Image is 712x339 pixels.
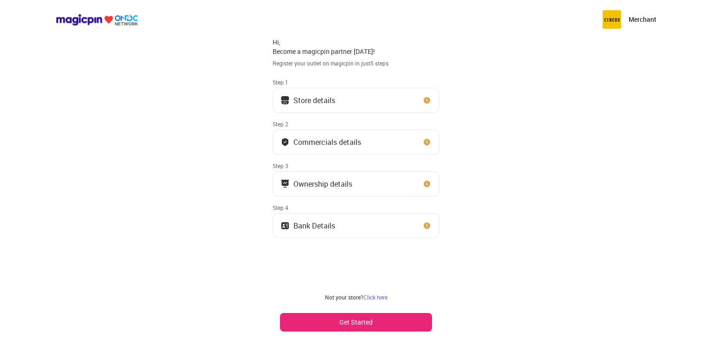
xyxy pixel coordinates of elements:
[603,10,621,29] img: circus.b677b59b.png
[363,293,388,301] a: Click here
[422,137,432,147] img: clock_icon_new.67dbf243.svg
[280,221,290,230] img: ownership_icon.37569ceb.svg
[273,88,439,113] button: Store details
[273,38,439,56] div: Hi, Become a magicpin partner [DATE]!
[280,179,290,189] img: commercials_icon.983f7837.svg
[280,96,290,105] img: storeIcon.9b1f7264.svg
[56,13,138,26] img: ondc-logo-new-small.8a59708e.svg
[280,313,432,332] button: Get Started
[293,98,335,103] div: Store details
[422,221,432,230] img: clock_icon_new.67dbf243.svg
[273,130,439,155] button: Commercials details
[273,162,439,169] div: Step 3
[273,171,439,196] button: Ownership details
[273,213,439,238] button: Bank Details
[280,137,290,147] img: bank_details_tick.fdc3558c.svg
[293,223,335,228] div: Bank Details
[273,120,439,128] div: Step 2
[293,182,352,186] div: Ownership details
[273,78,439,86] div: Step 1
[422,96,432,105] img: clock_icon_new.67dbf243.svg
[422,179,432,189] img: clock_icon_new.67dbf243.svg
[325,293,363,301] span: Not your store?
[273,59,439,67] div: Register your outlet on magicpin in just 5 steps
[273,204,439,211] div: Step 4
[293,140,361,144] div: Commercials details
[629,15,656,24] p: Merchant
